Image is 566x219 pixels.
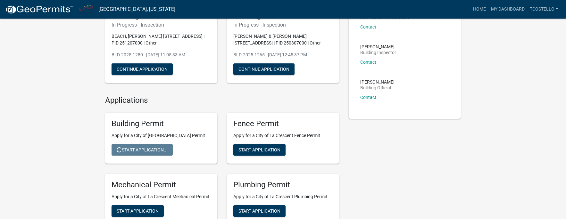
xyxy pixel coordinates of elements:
p: Apply for a City of [GEOGRAPHIC_DATA] Permit [112,132,211,139]
p: [PERSON_NAME] [360,80,395,84]
p: Apply for a City of La Crescent Fence Permit [233,132,333,139]
h6: In Progress - Inspection [112,22,211,28]
p: [PERSON_NAME] & [PERSON_NAME] [STREET_ADDRESS] | PID 250307000 | Other [233,33,333,46]
p: Apply for a City of La Crescent Plumbing Permit [233,193,333,200]
a: TCostello [527,3,561,15]
span: Start Application [117,208,159,213]
span: Start Application [238,147,280,152]
p: BLD-2025-1265 - [DATE] 12:45:37 PM [233,52,333,58]
h5: Building Permit [112,119,211,128]
p: BEACH, [PERSON_NAME] [STREET_ADDRESS] | PID 251207000 | Other [112,33,211,46]
button: Start Application [233,205,286,217]
span: Start Application... [117,147,168,152]
a: My Dashboard [488,3,527,15]
img: City of La Crescent, Minnesota [79,5,93,13]
h6: In Progress - Inspection [233,22,333,28]
h5: Mechanical Permit [112,180,211,190]
p: Building Official [360,85,395,90]
button: Continue Application [233,63,295,75]
h5: Fence Permit [233,119,333,128]
a: Home [470,3,488,15]
p: BLD-2025-1280 - [DATE] 11:05:33 AM [112,52,211,58]
p: Apply for a City of La Crescent Mechanical Permit [112,193,211,200]
span: Start Application [238,208,280,213]
a: Contact [360,95,376,100]
button: Start Application [112,205,164,217]
h4: Applications [105,96,339,105]
p: Building Inspector [360,50,396,55]
a: Contact [360,24,376,29]
h5: Plumbing Permit [233,180,333,190]
button: Continue Application [112,63,173,75]
button: Start Application [233,144,286,156]
a: Contact [360,60,376,65]
p: [PERSON_NAME] [360,45,396,49]
a: [GEOGRAPHIC_DATA], [US_STATE] [98,4,175,15]
button: Start Application... [112,144,173,156]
